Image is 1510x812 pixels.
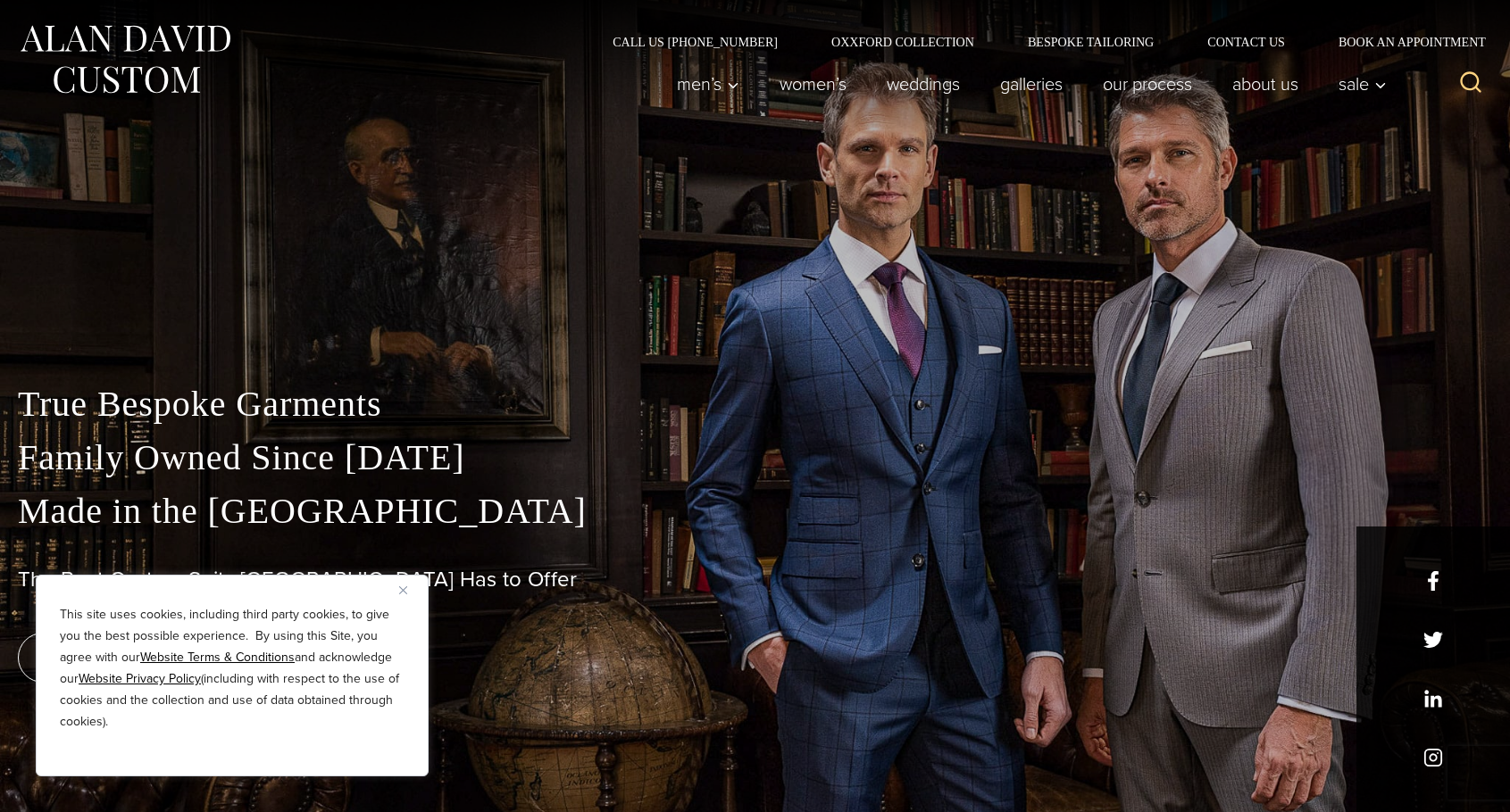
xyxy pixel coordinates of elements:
[60,604,405,733] p: This site uses cookies, including third party cookies, to give you the best possible experience. ...
[657,66,1397,102] nav: Primary Navigation
[586,36,1492,48] nav: Secondary Navigation
[867,66,980,102] a: weddings
[79,669,201,688] a: Website Privacy Policy
[1180,36,1312,48] a: Contact Us
[677,75,739,93] span: Men’s
[1001,36,1180,48] a: Bespoke Tailoring
[18,20,232,99] img: Alan David Custom
[140,648,295,667] a: Website Terms & Conditions
[18,567,1492,592] h1: The Best Custom Suits [GEOGRAPHIC_DATA] Has to Offer
[586,36,805,48] a: Call Us [PHONE_NUMBER]
[1176,302,1510,812] iframe: Find more information here
[1339,75,1387,93] span: Sale
[1449,62,1492,105] button: View Search Form
[1312,36,1492,48] a: Book an Appointment
[760,66,867,102] a: Women’s
[1213,66,1319,102] a: About Us
[18,633,268,683] a: book an appointment
[399,586,407,594] img: Close
[18,377,1492,538] p: True Bespoke Garments Family Owned Since [DATE] Made in the [GEOGRAPHIC_DATA]
[399,579,421,601] button: Close
[805,36,1001,48] a: Oxxford Collection
[980,66,1083,102] a: Galleries
[1083,66,1213,102] a: Our Process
